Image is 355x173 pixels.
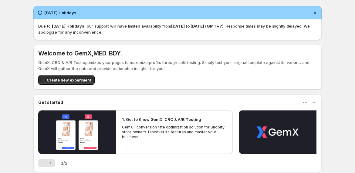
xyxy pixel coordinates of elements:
p: GemX: CRO & A/B Test optimizes your pages to maximize profits through split testing. Simply test ... [38,59,317,72]
h2: [DATE] Holidays [44,10,76,16]
button: Play video [239,110,316,154]
strong: [DATE] to [DATE] (GMT+7) [171,24,224,28]
strong: [DATE] Holidays [52,24,84,28]
nav: Pagination [38,159,55,167]
span: , MED. BDY. [92,50,122,57]
p: GemX - conversion rate optimization solution for Shopify store owners. Discover its features and ... [122,125,226,139]
h5: Welcome to GemX [38,50,122,57]
h3: Get started [38,99,63,105]
button: Create new experiment [38,75,95,85]
button: Dismiss notification [311,8,319,17]
button: Play video [38,110,116,154]
span: Create new experiment [47,77,91,83]
p: Due to , our support will have limited availability from . Response times may be slightly delayed... [38,23,317,35]
span: 1 / 2 [61,160,67,166]
h2: 1. Get to Know GemX: CRO & A/B Testing [122,116,201,122]
button: Next [46,159,55,167]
